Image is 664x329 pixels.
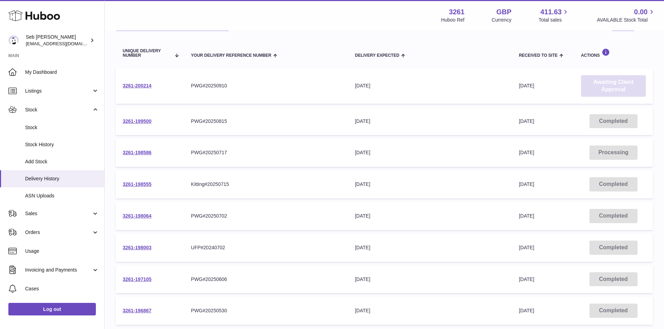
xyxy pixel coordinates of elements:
[355,53,399,58] span: Delivery Expected
[123,181,152,187] a: 3261-198555
[581,75,646,97] a: Awaiting Client Approval
[25,175,99,182] span: Delivery History
[519,181,534,187] span: [DATE]
[8,35,19,46] img: internalAdmin-3261@internal.huboo.com
[123,245,152,250] a: 3261-198003
[25,248,99,254] span: Usage
[581,48,646,58] div: Actions
[123,213,152,219] a: 3261-198064
[191,53,272,58] span: Your Delivery Reference Number
[123,118,152,124] a: 3261-199500
[519,150,534,155] span: [DATE]
[25,107,92,113] span: Stock
[355,149,505,156] div: [DATE]
[519,245,534,250] span: [DATE]
[25,285,99,292] span: Cases
[123,308,152,313] a: 3261-196867
[597,7,656,23] a: 0.00 AVAILABLE Stock Total
[519,83,534,88] span: [DATE]
[25,193,99,199] span: ASN Uploads
[441,17,465,23] div: Huboo Ref
[519,53,558,58] span: Received to Site
[355,83,505,89] div: [DATE]
[519,118,534,124] span: [DATE]
[597,17,656,23] span: AVAILABLE Stock Total
[449,7,465,17] strong: 3261
[25,88,92,94] span: Listings
[191,149,341,156] div: PWG#20250717
[123,150,152,155] a: 3261-198586
[25,229,92,236] span: Orders
[191,83,341,89] div: PWG#20250910
[8,303,96,315] a: Log out
[355,118,505,125] div: [DATE]
[25,124,99,131] span: Stock
[25,158,99,165] span: Add Stock
[519,213,534,219] span: [DATE]
[539,17,570,23] span: Total sales
[355,244,505,251] div: [DATE]
[25,141,99,148] span: Stock History
[496,7,511,17] strong: GBP
[191,118,341,125] div: PWG#20250815
[634,7,648,17] span: 0.00
[26,41,102,46] span: [EMAIL_ADDRESS][DOMAIN_NAME]
[191,213,341,219] div: PWG#20250702
[539,7,570,23] a: 411.63 Total sales
[191,276,341,283] div: PWG#20250606
[123,276,152,282] a: 3261-197105
[123,83,152,88] a: 3261-200214
[519,276,534,282] span: [DATE]
[25,267,92,273] span: Invoicing and Payments
[519,308,534,313] span: [DATE]
[123,49,171,58] span: Unique Delivery Number
[492,17,512,23] div: Currency
[540,7,562,17] span: 411.63
[191,307,341,314] div: PWG#20250530
[355,307,505,314] div: [DATE]
[25,69,99,76] span: My Dashboard
[26,34,89,47] div: Seb [PERSON_NAME]
[355,213,505,219] div: [DATE]
[191,181,341,188] div: Kitting#20250715
[25,210,92,217] span: Sales
[191,244,341,251] div: UFP#20240702
[355,181,505,188] div: [DATE]
[355,276,505,283] div: [DATE]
